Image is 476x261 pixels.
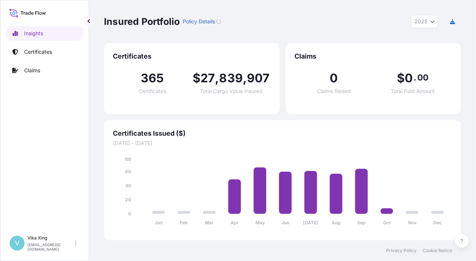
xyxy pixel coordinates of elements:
div: Loading [216,19,221,24]
a: Cookie Notice [423,248,452,254]
button: Year Selector [411,15,438,28]
tspan: Jun [281,220,289,226]
span: , [243,72,247,84]
p: [EMAIL_ADDRESS][DOMAIN_NAME] [27,242,74,251]
p: Certificates [24,48,52,56]
p: Insured Portfolio [104,16,180,27]
span: , [215,72,219,84]
tspan: Apr [231,220,239,226]
span: V [15,239,19,247]
span: Certificates [113,52,271,61]
span: 365 [141,72,164,84]
span: $ [397,72,405,84]
span: 00 [417,75,428,80]
span: 0 [405,72,413,84]
span: Total Cargo Value Insured [200,89,263,94]
p: Claims [24,67,40,74]
p: Insights [24,30,43,37]
tspan: 60 [125,169,131,174]
tspan: Jan [155,220,163,226]
tspan: 20 [125,197,131,202]
tspan: Dec [433,220,442,226]
tspan: May [255,220,265,226]
span: 2025 [414,18,427,25]
tspan: [DATE] [303,220,319,226]
tspan: Oct [383,220,391,226]
tspan: Feb [180,220,188,226]
span: 839 [219,72,243,84]
tspan: Mar [205,220,213,226]
tspan: 0 [128,211,131,217]
a: Insights [6,26,83,41]
tspan: Nov [408,220,417,226]
p: Vika Xing [27,235,74,241]
span: Certificates [138,89,166,94]
a: Certificates [6,44,83,59]
span: 0 [330,72,338,84]
span: $ [193,72,200,84]
span: Certificates Issued ($) [113,129,452,138]
a: Privacy Policy [386,248,417,254]
a: Claims [6,63,83,78]
span: 907 [247,72,270,84]
button: Loading [216,16,221,27]
tspan: 80 [125,156,131,162]
span: Total Paid Amount [391,89,435,94]
span: 27 [200,72,215,84]
tspan: Sep [357,220,366,226]
span: [DATE] - [DATE] [113,139,452,147]
tspan: Aug [332,220,341,226]
span: Claims [294,52,452,61]
p: Policy Details [183,18,215,25]
span: . [414,75,417,80]
span: Claims Raised [317,89,351,94]
tspan: 40 [125,183,131,188]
